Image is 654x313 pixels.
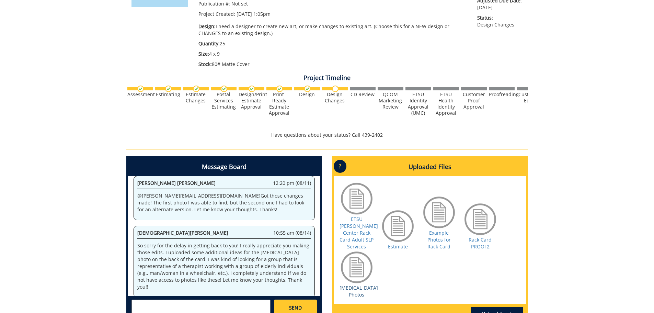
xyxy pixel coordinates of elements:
h4: Project Timeline [126,75,528,81]
div: CD Review [350,91,376,98]
div: Design/Print Estimate Approval [239,91,264,110]
span: Quantity: [198,40,220,47]
h4: Message Board [128,158,320,176]
a: Estimate [388,243,408,250]
span: 12:20 pm (08/11) [273,180,311,187]
div: Customer Proof Approval [461,91,487,110]
p: 4 x 9 [198,51,467,57]
span: Publication #: [198,0,230,7]
div: ETSU Health Identity Approval [433,91,459,116]
span: SEND [289,304,302,311]
p: 80# Matte Cover [198,61,467,68]
h4: Uploaded Files [334,158,526,176]
span: Design: [198,23,216,30]
span: Status: [477,14,523,21]
span: Project Created: [198,11,235,17]
a: Example Photos for Rack Card [427,230,451,250]
div: Postal Services Estimating [211,91,237,110]
p: Have questions about your status? Call 439-2402 [126,132,528,138]
span: [PERSON_NAME] [PERSON_NAME] [137,180,216,186]
img: no [332,86,339,92]
img: checkmark [221,86,227,92]
div: Proofreading [489,91,515,98]
span: [DATE] 1:05pm [237,11,271,17]
span: 10:55 am (08/14) [273,230,311,236]
div: Customer Edits [517,91,542,104]
p: So sorry for the delay in getting back to you! I really appreciate you making those edits. I uplo... [137,242,311,290]
img: checkmark [137,86,144,92]
div: ETSU Identity Approval (UMC) [405,91,431,116]
img: checkmark [276,86,283,92]
a: [MEDICAL_DATA] Photos [340,284,378,298]
div: Estimate Changes [183,91,209,104]
div: QCOM Marketing Review [378,91,403,110]
p: 25 [198,40,467,47]
p: I need a designer to create new art, or make changes to existing art. (Choose this for a NEW desi... [198,23,467,37]
img: checkmark [304,86,311,92]
p: ? [334,160,346,173]
div: Estimating [155,91,181,98]
p: @ [PERSON_NAME][EMAIL_ADDRESS][DOMAIN_NAME] Got those changes made! The first photo I was able to... [137,192,311,213]
a: Rack Card PROOF2 [469,236,492,250]
div: Print-Ready Estimate Approval [266,91,292,116]
img: checkmark [249,86,255,92]
div: Design Changes [322,91,348,104]
div: Assessment [127,91,153,98]
div: Design [294,91,320,98]
img: checkmark [165,86,172,92]
a: ETSU [PERSON_NAME] Center Rack Card Adult SLP Services [340,216,378,250]
span: Size: [198,51,209,57]
span: [DEMOGRAPHIC_DATA][PERSON_NAME] [137,230,228,236]
span: Not set [231,0,248,7]
p: Design Changes [477,14,523,28]
img: checkmark [193,86,199,92]
span: Stock: [198,61,212,67]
